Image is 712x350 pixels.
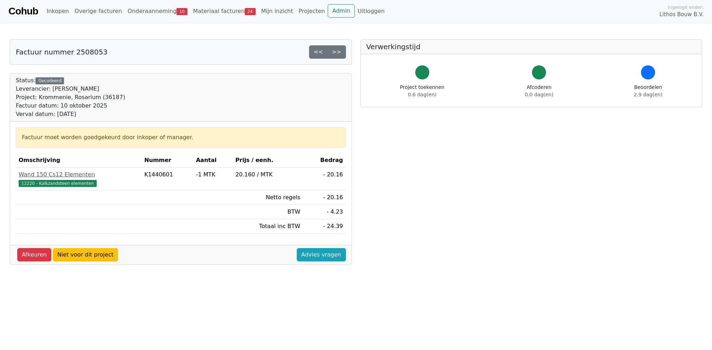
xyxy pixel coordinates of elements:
td: - 4.23 [303,205,346,219]
span: Lithos Bouw B.V. [660,11,704,19]
a: Overige facturen [72,4,125,18]
div: Afcoderen [525,84,553,98]
div: Status: [16,76,125,118]
a: Mijn inzicht [258,4,296,18]
a: Cohub [8,3,38,20]
div: Project: Krommenie, Rosarium (36187) [16,93,125,102]
th: Bedrag [303,153,346,168]
a: Onderaanneming10 [125,4,190,18]
span: 10 [177,8,187,15]
td: Totaal inc BTW [233,219,303,234]
a: Advies vragen [297,248,346,261]
span: Ingelogd onder: [668,4,704,11]
a: Uitloggen [355,4,387,18]
a: Admin [328,4,355,18]
div: Factuur datum: 10 oktober 2025 [16,102,125,110]
span: 0.0 dag(en) [525,92,553,97]
div: Project toekennen [400,84,444,98]
div: Beoordelen [634,84,662,98]
h5: Factuur nummer 2508053 [16,48,108,56]
a: << [309,45,328,59]
a: Wand 150 Cs12 Elementen12220 - Kalkzandsteen elementen [19,170,139,187]
div: Verval datum: [DATE] [16,110,125,118]
div: Gecodeerd [36,77,64,84]
div: Leverancier: [PERSON_NAME] [16,85,125,93]
td: Netto regels [233,190,303,205]
a: Afkeuren [17,248,51,261]
span: 24 [245,8,256,15]
a: >> [327,45,346,59]
a: Inkopen [44,4,71,18]
td: - 20.16 [303,168,346,190]
td: K1440601 [141,168,193,190]
h5: Verwerkingstijd [366,43,697,51]
div: Factuur moet worden goedgekeurd door inkoper of manager. [22,133,340,142]
th: Prijs / eenh. [233,153,303,168]
div: Wand 150 Cs12 Elementen [19,170,139,179]
span: 0.6 dag(en) [408,92,436,97]
a: Materiaal facturen24 [190,4,258,18]
th: Omschrijving [16,153,141,168]
td: BTW [233,205,303,219]
span: 2.9 dag(en) [634,92,662,97]
div: -1 MTK [196,170,230,179]
a: Projecten [296,4,328,18]
th: Nummer [141,153,193,168]
td: - 20.16 [303,190,346,205]
td: - 24.39 [303,219,346,234]
th: Aantal [193,153,232,168]
span: 12220 - Kalkzandsteen elementen [19,180,97,187]
div: 20.160 / MTK [236,170,301,179]
a: Niet voor dit project [53,248,118,261]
